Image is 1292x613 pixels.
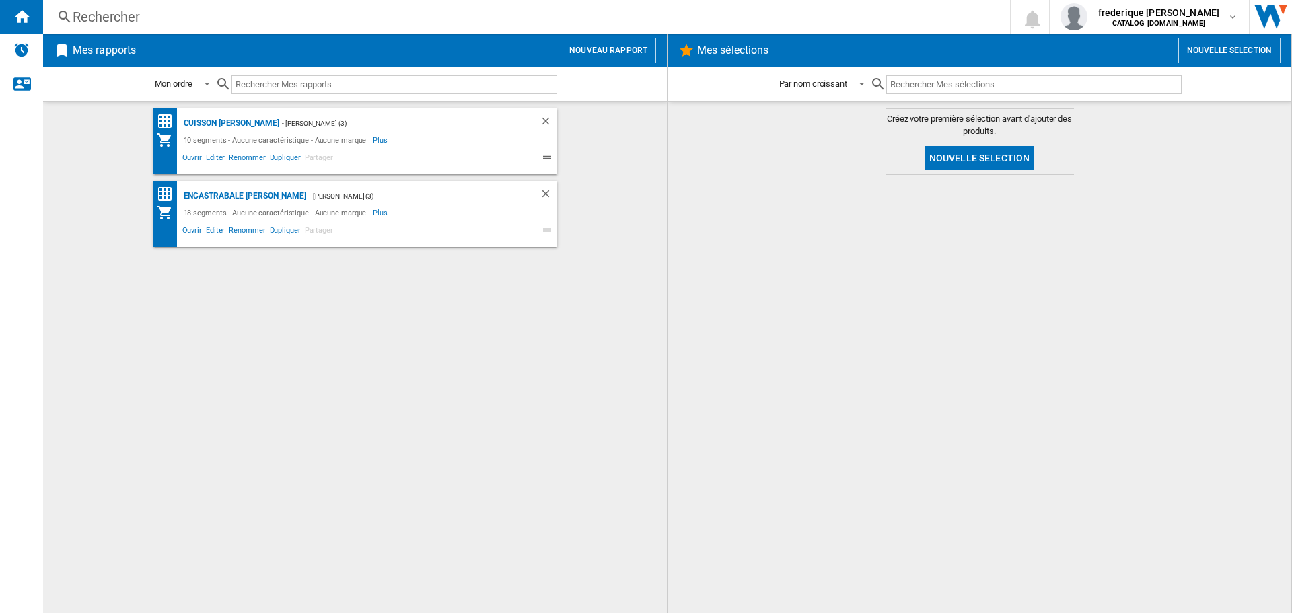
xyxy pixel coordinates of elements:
[157,205,180,221] div: Mon assortiment
[1178,38,1281,63] button: Nouvelle selection
[180,151,204,168] span: Ouvrir
[540,188,557,205] div: Supprimer
[694,38,771,63] h2: Mes sélections
[306,188,513,205] div: - [PERSON_NAME] (3)
[540,115,557,132] div: Supprimer
[561,38,656,63] button: Nouveau rapport
[180,205,373,221] div: 18 segments - Aucune caractéristique - Aucune marque
[180,188,306,205] div: ENCASTRABALE [PERSON_NAME]
[180,224,204,240] span: Ouvrir
[155,79,192,89] div: Mon ordre
[180,132,373,148] div: 10 segments - Aucune caractéristique - Aucune marque
[373,132,390,148] span: Plus
[268,151,303,168] span: Dupliquer
[227,224,267,240] span: Renommer
[373,205,390,221] span: Plus
[231,75,557,94] input: Rechercher Mes rapports
[886,75,1182,94] input: Rechercher Mes sélections
[157,132,180,148] div: Mon assortiment
[1098,6,1219,20] span: frederique [PERSON_NAME]
[157,186,180,203] div: Matrice des prix
[204,224,227,240] span: Editer
[73,7,975,26] div: Rechercher
[70,38,139,63] h2: Mes rapports
[779,79,847,89] div: Par nom croissant
[13,42,30,58] img: alerts-logo.svg
[227,151,267,168] span: Renommer
[204,151,227,168] span: Editer
[279,115,512,132] div: - [PERSON_NAME] (3)
[157,113,180,130] div: Matrice des prix
[1061,3,1087,30] img: profile.jpg
[268,224,303,240] span: Dupliquer
[303,224,335,240] span: Partager
[886,113,1074,137] span: Créez votre première sélection avant d'ajouter des produits.
[925,146,1034,170] button: Nouvelle selection
[180,115,279,132] div: CUISSON [PERSON_NAME]
[1112,19,1206,28] b: CATALOG [DOMAIN_NAME]
[303,151,335,168] span: Partager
